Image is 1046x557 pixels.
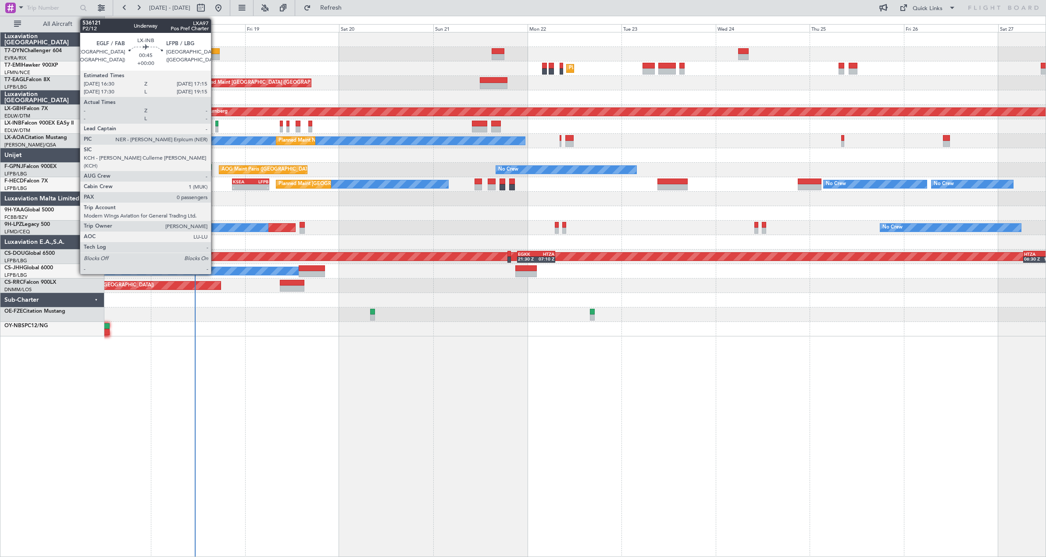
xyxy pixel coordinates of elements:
a: LFPB/LBG [4,84,27,90]
a: LX-AOACitation Mustang [4,135,67,140]
div: No Crew [498,163,518,176]
div: No Crew [882,221,903,234]
span: Refresh [313,5,350,11]
div: Fri 19 [245,24,339,32]
span: T7-EAGL [4,77,26,82]
a: LFPB/LBG [4,171,27,177]
input: Trip Number [27,1,77,14]
span: OE-FZE [4,309,23,314]
span: LX-GBH [4,106,24,111]
div: No Crew [826,178,846,191]
span: 9H-LPZ [4,222,22,227]
div: - [250,185,268,190]
span: T7-EMI [4,63,21,68]
div: Sun 21 [433,24,528,32]
div: Planned Maint Nurnberg [173,105,228,118]
span: [DATE] - [DATE] [149,4,190,12]
div: Thu 25 [810,24,904,32]
div: Mon 22 [528,24,622,32]
span: CS-RRC [4,280,23,285]
a: T7-EMIHawker 900XP [4,63,58,68]
a: LFPB/LBG [4,185,27,192]
span: F-HECD [4,179,24,184]
a: F-GPNJFalcon 900EX [4,164,57,169]
a: LX-GBHFalcon 7X [4,106,48,111]
div: 06:30 Z [1024,256,1042,261]
div: [DATE] [106,18,121,25]
div: No Crew [934,178,954,191]
div: LFPB [250,179,268,184]
span: CS-DOU [4,251,25,256]
span: OY-NBS [4,323,25,328]
a: CS-DOUGlobal 6500 [4,251,55,256]
a: LX-INBFalcon 900EX EASy II [4,121,74,126]
a: FCBB/BZV [4,214,28,221]
a: EDLW/DTM [4,127,30,134]
a: F-HECDFalcon 7X [4,179,48,184]
div: Quick Links [913,4,942,13]
span: LX-AOA [4,135,25,140]
div: 07:10 Z [536,256,554,261]
span: T7-DYN [4,48,24,54]
div: Planned Maint Nice ([GEOGRAPHIC_DATA]) [278,134,376,147]
a: EDLW/DTM [4,113,30,119]
div: Wed 24 [716,24,810,32]
span: CS-JHH [4,265,23,271]
a: DNMM/LOS [4,286,32,293]
span: LX-INB [4,121,21,126]
span: 9H-YAA [4,207,24,213]
span: All Aircraft [23,21,93,27]
a: LFMD/CEQ [4,229,30,235]
a: LFPB/LBG [4,257,27,264]
span: F-GPNJ [4,164,23,169]
div: Unplanned Maint [GEOGRAPHIC_DATA] ([GEOGRAPHIC_DATA]) [192,76,336,89]
a: CS-RRCFalcon 900LX [4,280,56,285]
div: No Crew [129,221,150,234]
a: LFPB/LBG [4,272,27,278]
button: All Aircraft [10,17,95,31]
div: HTZA [1024,251,1042,257]
div: - [233,185,251,190]
div: Planned Maint [GEOGRAPHIC_DATA] [569,62,653,75]
a: 9H-LPZLegacy 500 [4,222,50,227]
div: Fri 26 [904,24,998,32]
a: OY-NBSPC12/NG [4,323,48,328]
div: Sat 20 [339,24,433,32]
div: HTZA [536,251,554,257]
div: No Crew Nice ([GEOGRAPHIC_DATA]) [110,134,196,147]
div: KSEA [233,179,251,184]
a: LFMN/NCE [4,69,30,76]
button: Refresh [300,1,352,15]
a: 9H-YAAGlobal 5000 [4,207,54,213]
a: EVRA/RIX [4,55,26,61]
div: Thu 18 [151,24,245,32]
div: AOG Maint Paris ([GEOGRAPHIC_DATA]) [221,163,314,176]
div: Planned Maint [GEOGRAPHIC_DATA] ([GEOGRAPHIC_DATA]) [278,178,417,191]
div: 21:30 Z [518,256,536,261]
button: Quick Links [895,1,960,15]
div: Tue 23 [621,24,716,32]
a: T7-EAGLFalcon 8X [4,77,50,82]
a: T7-DYNChallenger 604 [4,48,62,54]
div: EGKK [518,251,536,257]
a: [PERSON_NAME]/QSA [4,142,56,148]
a: CS-JHHGlobal 6000 [4,265,53,271]
a: OE-FZECitation Mustang [4,309,65,314]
